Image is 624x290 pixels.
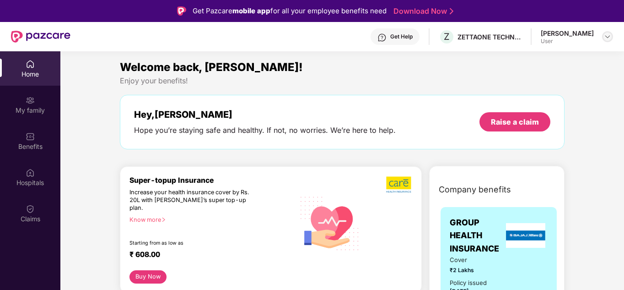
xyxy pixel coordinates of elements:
[390,33,413,40] div: Get Help
[457,33,522,41] div: ZETTAONE TECHNOLOGIES INDIA PRIVATE LIMITED
[450,255,493,265] span: Cover
[177,6,186,16] img: Logo
[120,60,303,74] span: Welcome back, [PERSON_NAME]!
[541,29,594,38] div: [PERSON_NAME]
[386,176,412,193] img: b5dec4f62d2307b9de63beb79f102df3.png
[129,216,289,223] div: Know more
[129,240,256,246] div: Starting from as low as
[26,96,35,105] img: svg+xml;base64,PHN2ZyB3aWR0aD0iMjAiIGhlaWdodD0iMjAiIHZpZXdCb3g9IjAgMCAyMCAyMCIgZmlsbD0ibm9uZSIgeG...
[11,31,70,43] img: New Pazcare Logo
[26,168,35,177] img: svg+xml;base64,PHN2ZyBpZD0iSG9zcGl0YWxzIiB4bWxucz0iaHR0cDovL3d3dy53My5vcmcvMjAwMC9zdmciIHdpZHRoPS...
[295,187,366,259] img: svg+xml;base64,PHN2ZyB4bWxucz0iaHR0cDovL3d3dy53My5vcmcvMjAwMC9zdmciIHhtbG5zOnhsaW5rPSJodHRwOi8vd3...
[506,223,545,248] img: insurerLogo
[129,176,295,185] div: Super-topup Insurance
[134,109,396,120] div: Hey, [PERSON_NAME]
[604,33,611,40] img: svg+xml;base64,PHN2ZyBpZD0iRHJvcGRvd24tMzJ4MzIiIHhtbG5zPSJodHRwOi8vd3d3LnczLm9yZy8yMDAwL3N2ZyIgd2...
[26,132,35,141] img: svg+xml;base64,PHN2ZyBpZD0iQmVuZWZpdHMiIHhtbG5zPSJodHRwOi8vd3d3LnczLm9yZy8yMDAwL3N2ZyIgd2lkdGg9Ij...
[134,126,396,135] div: Hope you’re staying safe and healthy. If not, no worries. We’re here to help.
[450,6,453,16] img: Stroke
[450,266,493,274] span: ₹2 Lakhs
[129,189,255,212] div: Increase your health insurance cover by Rs. 20L with [PERSON_NAME]’s super top-up plan.
[450,278,487,288] div: Policy issued
[491,117,539,127] div: Raise a claim
[439,183,511,196] span: Company benefits
[26,60,35,69] img: svg+xml;base64,PHN2ZyBpZD0iSG9tZSIgeG1sbnM9Imh0dHA6Ly93d3cudzMub3JnLzIwMDAvc3ZnIiB3aWR0aD0iMjAiIG...
[541,38,594,45] div: User
[26,204,35,213] img: svg+xml;base64,PHN2ZyBpZD0iQ2xhaW0iIHhtbG5zPSJodHRwOi8vd3d3LnczLm9yZy8yMDAwL3N2ZyIgd2lkdGg9IjIwIi...
[444,31,450,42] span: Z
[120,76,565,86] div: Enjoy your benefits!
[450,216,504,255] span: GROUP HEALTH INSURANCE
[193,5,387,16] div: Get Pazcare for all your employee benefits need
[232,6,270,15] strong: mobile app
[161,217,166,222] span: right
[377,33,387,42] img: svg+xml;base64,PHN2ZyBpZD0iSGVscC0zMngzMiIgeG1sbnM9Imh0dHA6Ly93d3cudzMub3JnLzIwMDAvc3ZnIiB3aWR0aD...
[129,270,167,284] button: Buy Now
[129,250,285,261] div: ₹ 608.00
[393,6,451,16] a: Download Now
